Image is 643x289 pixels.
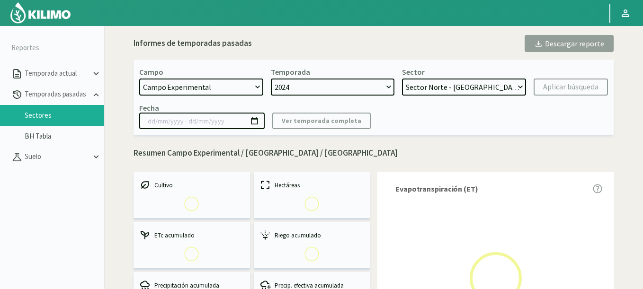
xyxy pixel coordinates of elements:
[254,222,370,268] kil-mini-card: report-summary-cards.ACCUMULATED_IRRIGATION
[25,111,104,120] a: Sectores
[179,241,205,267] img: Loading...
[139,67,163,77] div: Campo
[9,1,71,24] img: Kilimo
[179,191,205,217] img: Loading...
[299,191,325,217] img: Loading...
[139,229,244,241] div: ETc acumulado
[402,67,425,77] div: Sector
[134,37,252,50] div: Informes de temporadas pasadas
[134,147,614,159] p: Resumen Campo Experimental / [GEOGRAPHIC_DATA] / [GEOGRAPHIC_DATA]
[139,179,244,191] div: Cultivo
[299,241,325,267] img: Loading...
[259,179,365,191] div: Hectáreas
[23,151,91,162] p: Suelo
[23,89,91,100] p: Temporadas pasadas
[134,172,250,218] kil-mini-card: report-summary-cards.CROP
[139,103,159,113] div: Fecha
[254,172,370,218] kil-mini-card: report-summary-cards.HECTARES
[139,113,265,129] input: dd/mm/yyyy - dd/mm/yyyy
[395,183,478,194] span: Evapotranspiración (ET)
[134,222,250,268] kil-mini-card: report-summary-cards.ACCUMULATED_ETC
[259,229,365,241] div: Riego acumulado
[271,67,310,77] div: Temporada
[23,68,91,79] p: Temporada actual
[25,132,104,140] a: BH Tabla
